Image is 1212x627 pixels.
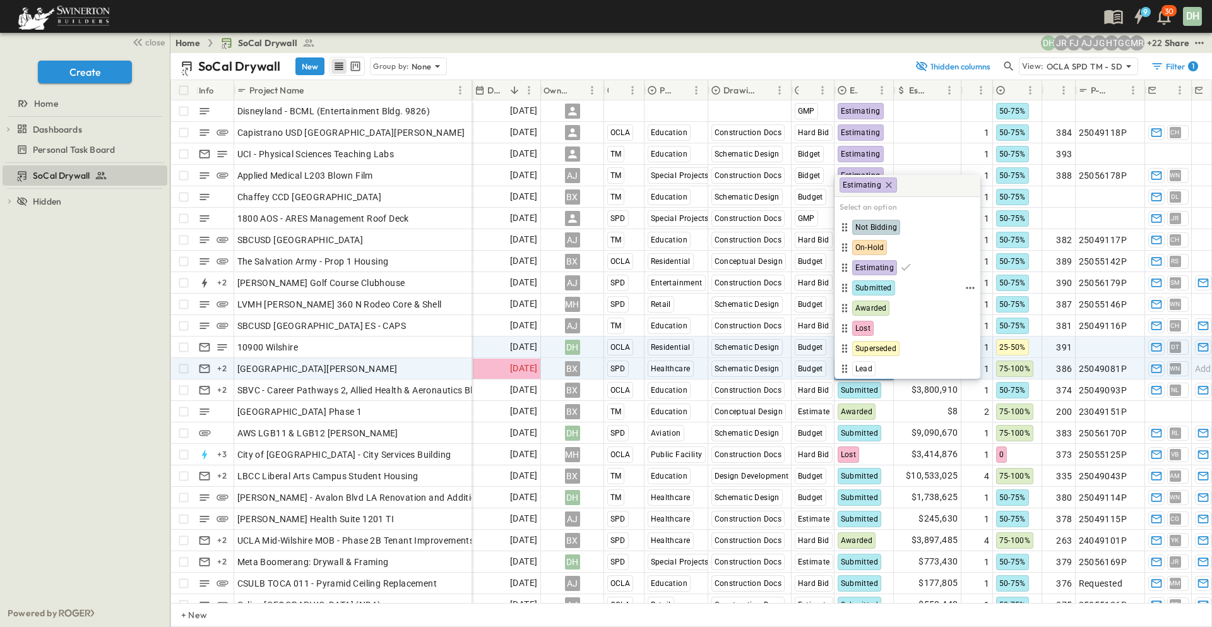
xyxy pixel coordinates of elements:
[651,278,703,287] span: Entertainment
[571,83,585,97] button: Sort
[237,105,431,117] span: Disneyland - BCML (Entertainment Bldg. 9826)
[610,171,622,180] span: TM
[798,321,829,330] span: Hard Bid
[1170,132,1180,133] span: CH
[510,146,537,161] span: [DATE]
[798,343,823,352] span: Budget
[1056,384,1072,397] span: 374
[850,84,858,97] p: Estimate Status
[999,321,1026,330] span: 50-75%
[1056,298,1072,311] span: 387
[508,83,521,97] button: Sort
[145,36,165,49] span: close
[1056,448,1072,461] span: 373
[651,386,688,395] span: Education
[1117,35,1132,51] div: Gerrad Gerber (gerrad.gerber@swinerton.com)
[237,169,373,182] span: Applied Medical L203 Blown Film
[3,165,167,186] div: SoCal Drywalltest
[798,171,821,180] span: Bidget
[772,83,787,98] button: Menu
[651,407,688,416] span: Education
[1112,83,1126,97] button: Sort
[237,126,465,139] span: Capistrano USD [GEOGRAPHIC_DATA][PERSON_NAME]
[565,232,580,248] div: AJ
[837,301,978,316] div: Awarded
[715,193,780,201] span: Schematic Design
[510,275,537,290] span: [DATE]
[237,384,489,397] span: SBVC - Career Pathways 2, Allied Health & Aeronautics Bldg's
[237,341,299,354] span: 10900 Wilshire
[984,126,989,139] span: 1
[984,212,989,225] span: 1
[715,171,782,180] span: Construction Docs
[1146,57,1202,75] button: Filter1
[1171,196,1179,197] span: DL
[237,405,362,418] span: [GEOGRAPHIC_DATA] Phase 1
[1047,60,1122,73] p: OCLA SPD TM - SD
[237,298,442,311] span: LVMH [PERSON_NAME] 360 N Rodeo Core & Shell
[798,107,815,116] span: GMP
[928,83,942,97] button: Sort
[1079,319,1127,332] span: 25049116P
[1056,83,1071,98] button: Menu
[1192,35,1207,51] button: test
[330,57,365,76] div: table view
[835,197,980,217] h6: Select an option
[999,300,1026,309] span: 50-75%
[1079,362,1127,375] span: 25049081P
[237,277,405,289] span: [PERSON_NAME] Golf Course Clubhouse
[843,180,881,190] span: Estimating
[715,257,783,266] span: Conceptual Design
[1079,169,1127,182] span: 25056178P
[984,319,989,332] span: 1
[510,104,537,118] span: [DATE]
[237,319,407,332] span: SBCUSD [GEOGRAPHIC_DATA] ES - CAPS
[651,150,688,158] span: Education
[715,386,782,395] span: Construction Docs
[1104,35,1119,51] div: Haaris Tahmas (haaris.tahmas@swinerton.com)
[984,448,989,461] span: 1
[999,150,1026,158] span: 50-75%
[651,364,691,373] span: Healthcare
[565,275,580,290] div: AJ
[237,148,395,160] span: UCI - Physical Sciences Teaching Labs
[855,263,894,273] span: Estimating
[33,143,115,156] span: Personal Task Board
[565,361,580,376] div: BX
[798,278,829,287] span: Hard Bid
[215,275,230,290] div: + 2
[651,321,688,330] span: Education
[1171,390,1179,390] span: NL
[855,343,896,354] span: Superseded
[715,214,782,223] span: Construction Docs
[610,300,626,309] span: SPD
[1126,5,1151,28] button: 9
[33,195,61,208] span: Hidden
[837,341,978,356] div: Superseded
[798,300,823,309] span: Budget
[999,236,1026,244] span: 50-75%
[610,257,631,266] span: OCLA
[1056,362,1072,375] span: 386
[38,61,132,83] button: Create
[1009,83,1023,97] button: Sort
[675,83,689,97] button: Sort
[1126,83,1141,98] button: Menu
[855,222,897,232] span: Not Bidding
[999,343,1026,352] span: 25-50%
[1171,347,1180,347] span: DT
[855,283,892,293] span: Submitted
[347,59,363,74] button: kanban view
[1172,83,1187,98] button: Menu
[1056,319,1072,332] span: 381
[798,214,815,223] span: GMP
[15,3,112,30] img: 6c363589ada0b36f064d841b69d3a419a338230e66bb0a533688fa5cc3e9e735.png
[1079,126,1127,139] span: 25049118P
[999,364,1031,373] span: 75-100%
[1056,169,1072,182] span: 388
[331,59,347,74] button: row view
[912,426,958,440] span: $9,090,670
[1054,35,1069,51] div: Joshua Russell (joshua.russell@swinerton.com)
